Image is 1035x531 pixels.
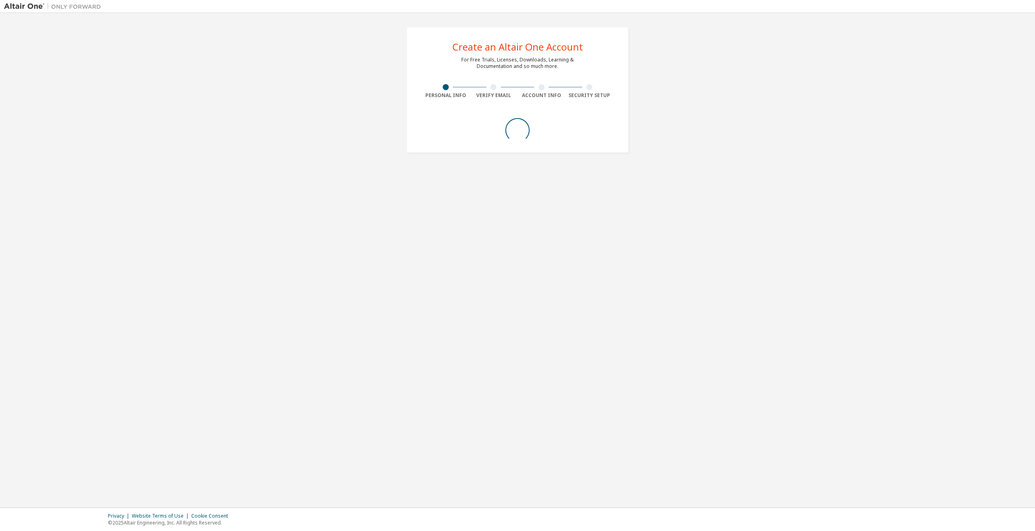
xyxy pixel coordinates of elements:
[132,513,191,519] div: Website Terms of Use
[517,92,566,99] div: Account Info
[566,92,614,99] div: Security Setup
[422,92,470,99] div: Personal Info
[470,92,518,99] div: Verify Email
[108,513,132,519] div: Privacy
[461,57,574,70] div: For Free Trials, Licenses, Downloads, Learning & Documentation and so much more.
[191,513,233,519] div: Cookie Consent
[108,519,233,526] p: © 2025 Altair Engineering, Inc. All Rights Reserved.
[452,42,583,52] div: Create an Altair One Account
[4,2,105,11] img: Altair One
